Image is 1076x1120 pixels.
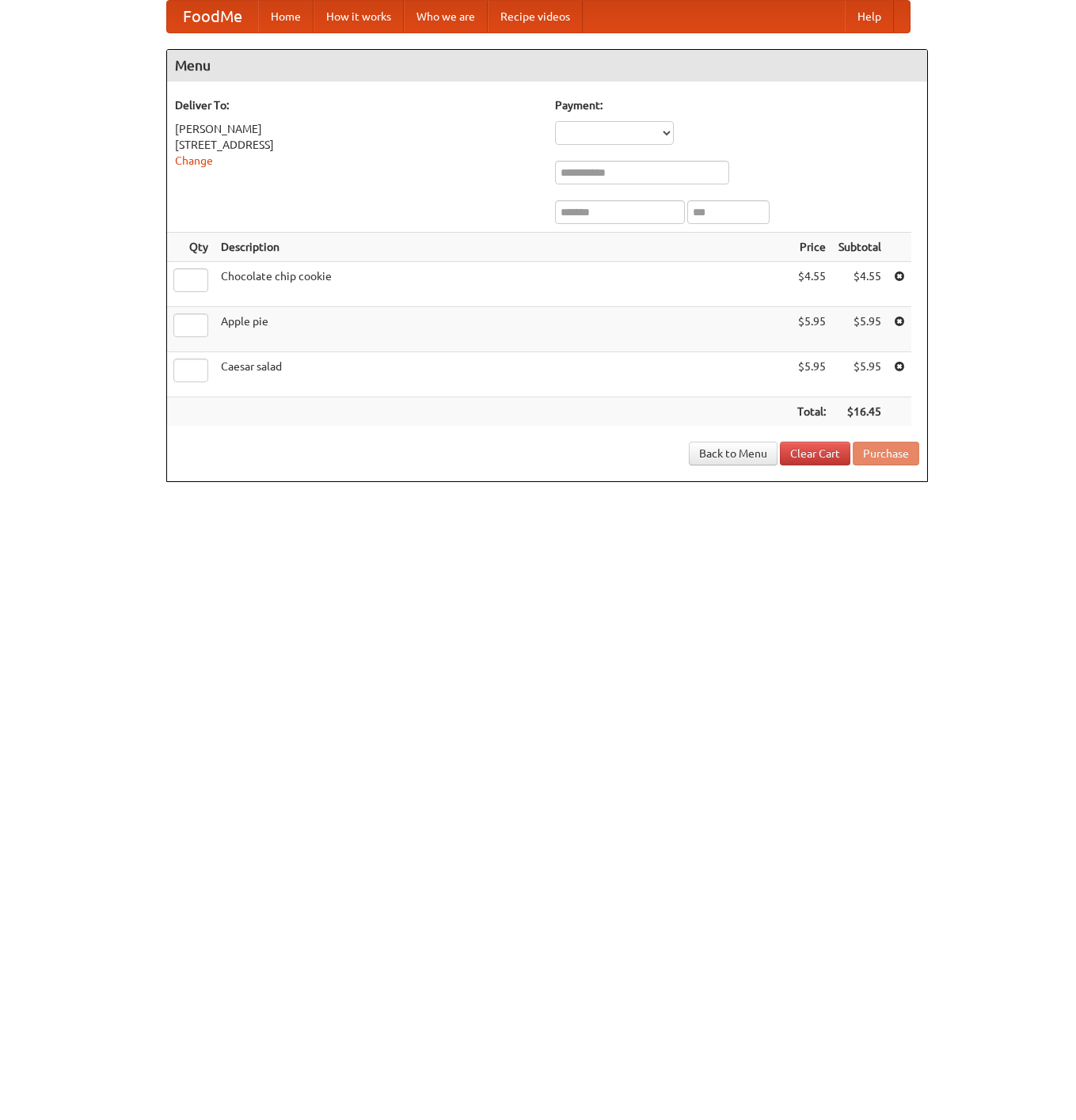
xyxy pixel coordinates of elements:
[832,307,888,352] td: $5.95
[791,262,832,307] td: $4.55
[845,1,894,32] a: Help
[175,137,539,153] div: [STREET_ADDRESS]
[791,233,832,262] th: Price
[215,307,791,352] td: Apple pie
[167,50,927,82] h4: Menu
[488,1,583,32] a: Recipe videos
[689,442,778,465] a: Back to Menu
[167,1,258,32] a: FoodMe
[404,1,488,32] a: Who we are
[258,1,314,32] a: Home
[555,97,919,113] h5: Payment:
[215,233,791,262] th: Description
[832,352,888,397] td: $5.95
[215,352,791,397] td: Caesar salad
[215,262,791,307] td: Chocolate chip cookie
[167,233,215,262] th: Qty
[791,397,832,427] th: Total:
[791,307,832,352] td: $5.95
[780,442,850,465] a: Clear Cart
[853,442,919,465] button: Purchase
[175,154,213,167] a: Change
[832,233,888,262] th: Subtotal
[175,97,539,113] h5: Deliver To:
[832,262,888,307] td: $4.55
[791,352,832,397] td: $5.95
[832,397,888,427] th: $16.45
[314,1,404,32] a: How it works
[175,121,539,137] div: [PERSON_NAME]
